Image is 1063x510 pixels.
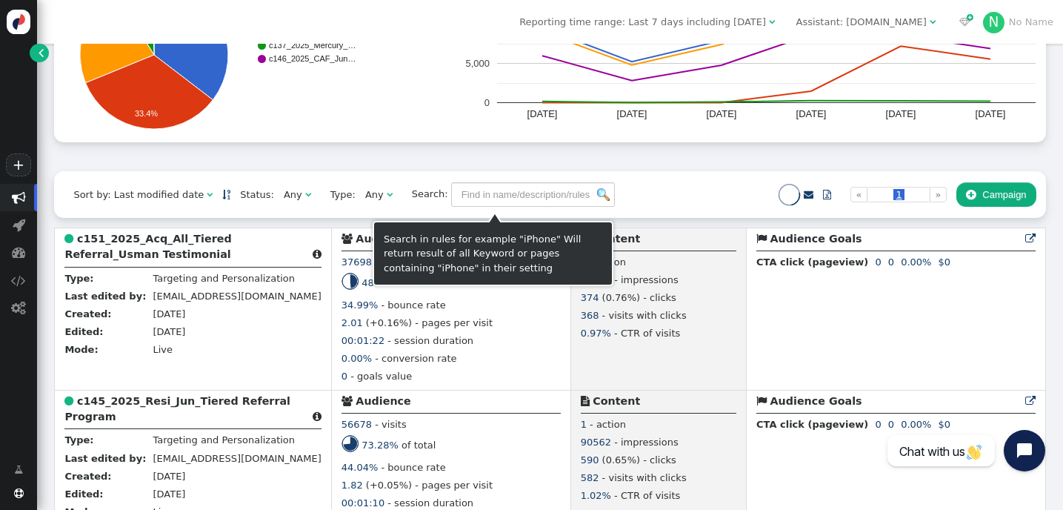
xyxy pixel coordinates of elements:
[305,190,311,199] span: 
[64,489,103,500] b: Edited:
[366,317,412,328] span: (+0.16%)
[593,233,640,245] b: Content
[959,17,970,27] span: 
[901,256,931,268] span: 0.00%
[581,328,611,339] span: 0.97%
[64,396,73,406] span: 
[64,395,290,423] b: c145_2025_Resi_Jun_Tiered Referral Program
[581,437,611,448] span: 90562
[366,480,412,491] span: (+0.05%)
[602,292,640,303] span: (0.76%)
[581,396,590,406] span: 
[901,419,931,430] span: 0.00%
[269,54,356,63] text: c146_2025_CAF_Jun…
[1025,234,1036,244] span: 
[756,396,767,406] span: 
[73,188,204,202] div: Sort by: Last modified date
[813,182,841,208] a: 
[341,497,384,509] span: 00:01:10
[956,182,1036,208] button: Campaign
[1025,396,1036,406] span: 
[614,437,679,448] span: - impressions
[850,187,867,203] a: «
[770,233,862,245] b: Audience Goals
[466,58,490,69] text: 5,000
[597,188,610,201] img: icon_search.png
[804,190,813,199] span: 
[402,188,448,199] span: Search:
[643,454,676,466] span: - clicks
[153,453,321,464] span: [EMAIL_ADDRESS][DOMAIN_NAME]
[64,471,111,482] b: Created:
[6,153,31,176] a: +
[341,462,379,473] span: 44.04%
[207,190,213,199] span: 
[153,291,321,302] span: [EMAIL_ADDRESS][DOMAIN_NAME]
[823,190,831,199] span: 
[341,419,372,430] span: 56678
[893,189,904,200] span: 1
[64,291,146,302] b: Last edited by:
[602,310,687,321] span: - visits with clicks
[617,108,647,119] text: [DATE]
[384,232,602,276] div: Search in rules for example "iPhone" Will return result of all Keyword or pages containing "iPhon...
[976,108,1006,119] text: [DATE]
[770,395,862,407] b: Audience Goals
[593,395,640,407] b: Content
[983,12,1005,34] div: N
[14,489,24,498] span: 
[756,419,868,430] b: CTA click (pageview)
[602,454,640,466] span: (0.65%)
[64,233,231,260] b: c151_2025_Acq_All_Tiered Referral_Usman Testimonial
[804,189,813,200] a: 
[153,344,173,355] span: Live
[581,490,611,501] span: 1.02%
[321,188,356,202] span: Type:
[12,245,26,259] span: 
[64,234,73,244] span: 
[14,463,23,477] span: 
[886,108,916,119] text: [DATE]
[11,301,26,315] span: 
[614,274,679,285] span: - impressions
[12,191,26,205] span: 
[222,189,230,200] a: 
[401,440,436,451] span: of total
[64,308,111,319] b: Created:
[64,326,103,337] b: Edited:
[484,97,490,108] text: 0
[581,454,599,466] span: 590
[153,489,185,500] span: [DATE]
[153,326,185,337] span: [DATE]
[930,187,947,203] a: »
[381,299,445,311] span: - bounce rate
[796,108,827,119] text: [DATE]
[756,234,767,244] span: 
[64,434,93,446] b: Type:
[614,328,680,339] span: - CTR of visits
[361,440,399,451] span: 73.28%
[39,45,44,60] span: 
[415,480,493,491] span: - pages per visit
[1025,395,1036,407] a: 
[64,344,98,355] b: Mode:
[707,108,737,119] text: [DATE]
[7,10,31,34] img: logo-icon.svg
[64,453,146,464] b: Last edited by:
[983,16,1053,27] a: NNo Name
[381,462,445,473] span: - bounce rate
[415,317,493,328] span: - pages per visit
[581,472,599,483] span: 582
[387,190,393,199] span: 
[356,395,410,407] b: Audience
[30,44,48,62] a: 
[581,310,599,321] span: 368
[966,189,976,200] span: 
[796,15,927,30] div: Assistant: [DOMAIN_NAME]
[341,317,363,328] span: 2.01
[602,472,687,483] span: - visits with clicks
[888,419,894,430] span: 0
[153,471,185,482] span: [DATE]
[13,218,25,232] span: 
[284,188,302,202] div: Any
